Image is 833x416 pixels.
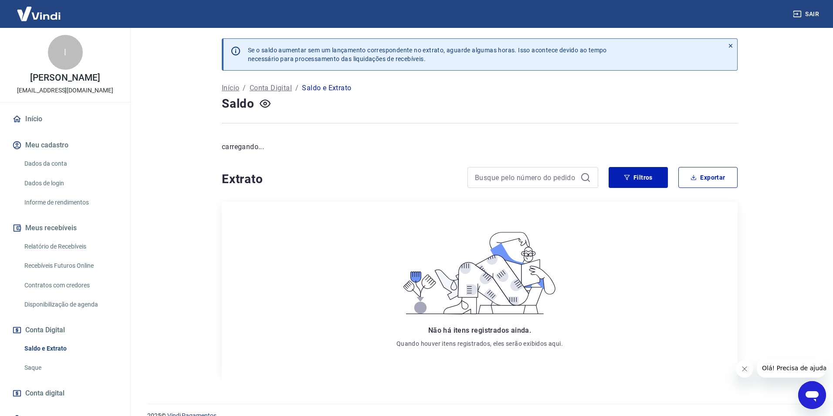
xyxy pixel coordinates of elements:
[21,359,120,377] a: Saque
[736,360,753,378] iframe: Fechar mensagem
[10,218,120,238] button: Meus recebíveis
[243,83,246,93] p: /
[295,83,298,93] p: /
[21,340,120,358] a: Saldo e Extrato
[757,358,826,378] iframe: Mensagem da empresa
[248,46,607,63] p: Se o saldo aumentar sem um lançamento correspondente no extrato, aguarde algumas horas. Isso acon...
[222,142,738,152] p: carregando...
[609,167,668,188] button: Filtros
[21,238,120,256] a: Relatório de Recebíveis
[25,387,64,399] span: Conta digital
[396,339,563,348] p: Quando houver itens registrados, eles serão exibidos aqui.
[10,384,120,403] a: Conta digital
[302,83,351,93] p: Saldo e Extrato
[30,73,100,82] p: [PERSON_NAME]
[10,0,67,27] img: Vindi
[48,35,83,70] div: l
[21,174,120,192] a: Dados de login
[222,170,457,188] h4: Extrato
[791,6,823,22] button: Sair
[21,194,120,211] a: Informe de rendimentos
[5,6,73,13] span: Olá! Precisa de ajuda?
[475,171,577,184] input: Busque pelo número do pedido
[10,109,120,129] a: Início
[17,86,113,95] p: [EMAIL_ADDRESS][DOMAIN_NAME]
[222,95,254,113] h4: Saldo
[428,326,531,334] span: Não há itens registrados ainda.
[21,296,120,314] a: Disponibilização de agenda
[250,83,292,93] a: Conta Digital
[222,83,239,93] a: Início
[21,155,120,173] a: Dados da conta
[21,276,120,294] a: Contratos com credores
[21,257,120,275] a: Recebíveis Futuros Online
[10,136,120,155] button: Meu cadastro
[678,167,738,188] button: Exportar
[10,321,120,340] button: Conta Digital
[798,381,826,409] iframe: Botão para abrir a janela de mensagens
